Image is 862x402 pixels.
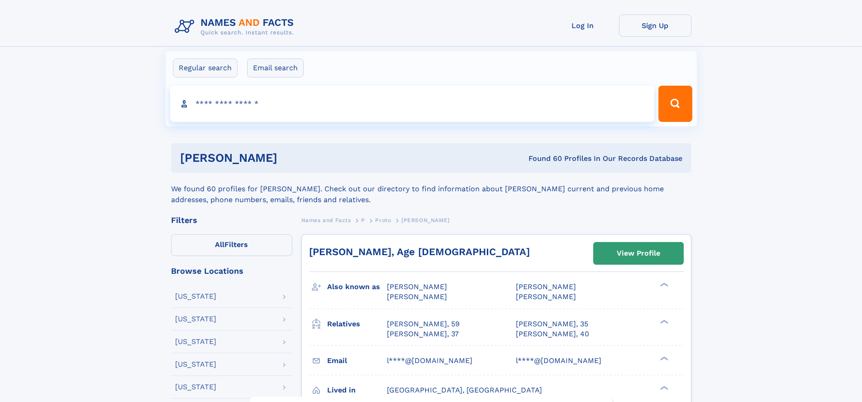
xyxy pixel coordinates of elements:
[387,319,460,329] a: [PERSON_NAME], 59
[617,243,660,264] div: View Profile
[401,217,450,223] span: [PERSON_NAME]
[387,292,447,301] span: [PERSON_NAME]
[658,86,692,122] button: Search Button
[301,214,351,226] a: Names and Facts
[175,338,216,345] div: [US_STATE]
[247,58,304,77] label: Email search
[658,282,669,288] div: ❯
[516,292,576,301] span: [PERSON_NAME]
[180,152,403,164] h1: [PERSON_NAME]
[361,214,365,226] a: P
[516,319,588,329] a: [PERSON_NAME], 35
[361,217,365,223] span: P
[619,15,691,37] a: Sign Up
[516,282,576,291] span: [PERSON_NAME]
[403,154,682,164] div: Found 60 Profiles In Our Records Database
[375,214,391,226] a: Proto
[547,15,619,37] a: Log In
[387,282,447,291] span: [PERSON_NAME]
[327,353,387,368] h3: Email
[175,315,216,323] div: [US_STATE]
[309,246,530,257] a: [PERSON_NAME], Age [DEMOGRAPHIC_DATA]
[658,319,669,325] div: ❯
[658,385,669,391] div: ❯
[387,329,459,339] a: [PERSON_NAME], 37
[375,217,391,223] span: Proto
[175,383,216,391] div: [US_STATE]
[173,58,238,77] label: Regular search
[594,242,683,264] a: View Profile
[175,361,216,368] div: [US_STATE]
[175,293,216,300] div: [US_STATE]
[516,329,589,339] a: [PERSON_NAME], 40
[171,15,301,39] img: Logo Names and Facts
[387,386,542,394] span: [GEOGRAPHIC_DATA], [GEOGRAPHIC_DATA]
[171,234,292,256] label: Filters
[327,316,387,332] h3: Relatives
[658,355,669,361] div: ❯
[327,383,387,398] h3: Lived in
[215,240,224,249] span: All
[170,86,655,122] input: search input
[327,279,387,295] h3: Also known as
[171,267,292,275] div: Browse Locations
[171,173,691,205] div: We found 60 profiles for [PERSON_NAME]. Check out our directory to find information about [PERSON...
[171,216,292,224] div: Filters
